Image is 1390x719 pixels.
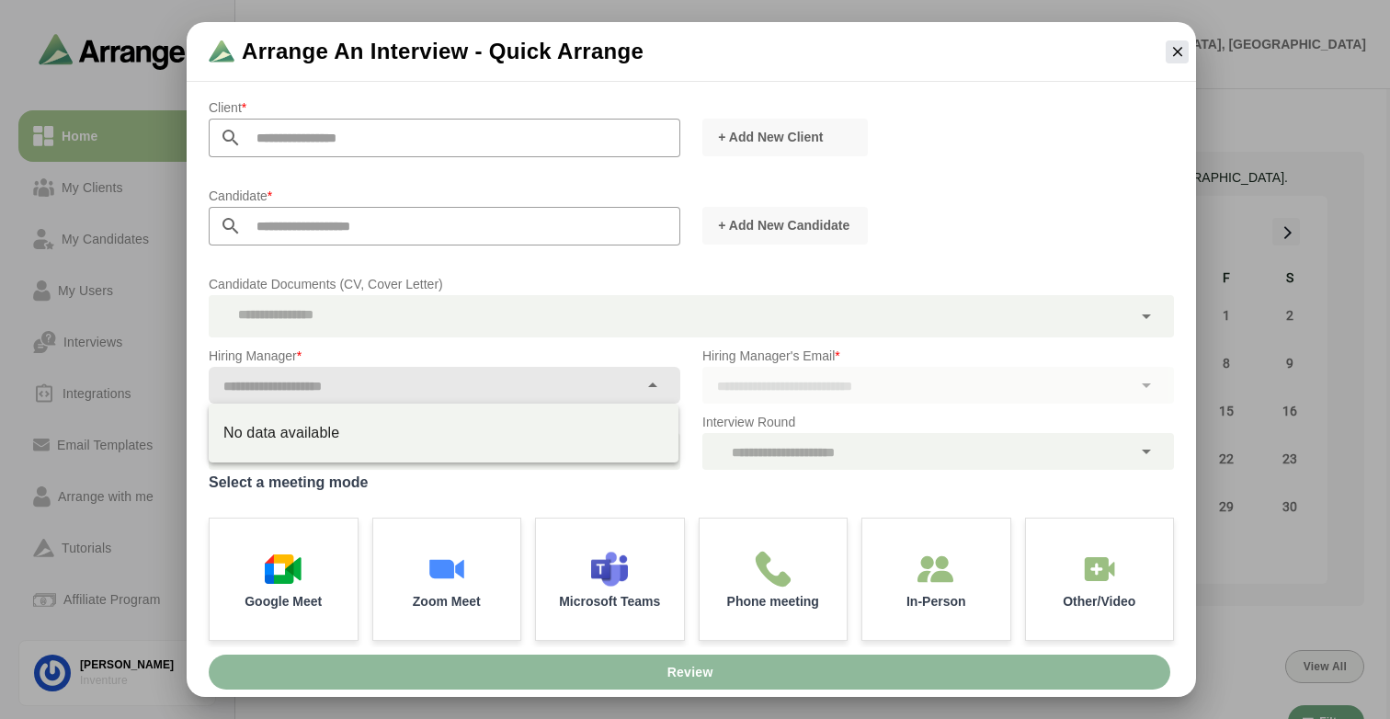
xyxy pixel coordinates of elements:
p: Hiring Manager's Email [702,345,1174,367]
img: Microsoft Teams [591,551,628,588]
button: + Add New Candidate [702,207,868,245]
img: Google Meet [265,551,302,588]
span: + Add New Candidate [717,216,849,234]
p: Microsoft Teams [559,595,660,608]
img: In-Person [917,551,954,588]
span: + Add New Client [717,128,823,146]
p: Google Meet [245,595,322,608]
label: Select a meeting mode [209,470,1174,496]
p: Phone meeting [727,595,819,608]
p: Other/Video [1063,595,1135,608]
img: Zoom Meet [428,551,465,588]
button: + Add New Client [702,119,868,156]
img: Phone meeting [755,551,792,588]
span: Arrange an Interview - Quick Arrange [242,37,644,66]
p: Client [209,97,680,119]
p: Interview Round [702,411,1174,433]
img: In-Person [1081,551,1118,588]
p: In-Person [906,595,966,608]
div: No data available [223,422,664,444]
p: Candidate [209,185,680,207]
p: Hiring Manager [209,345,680,367]
p: Zoom Meet [413,595,481,608]
p: Candidate Documents (CV, Cover Letter) [209,273,1174,295]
